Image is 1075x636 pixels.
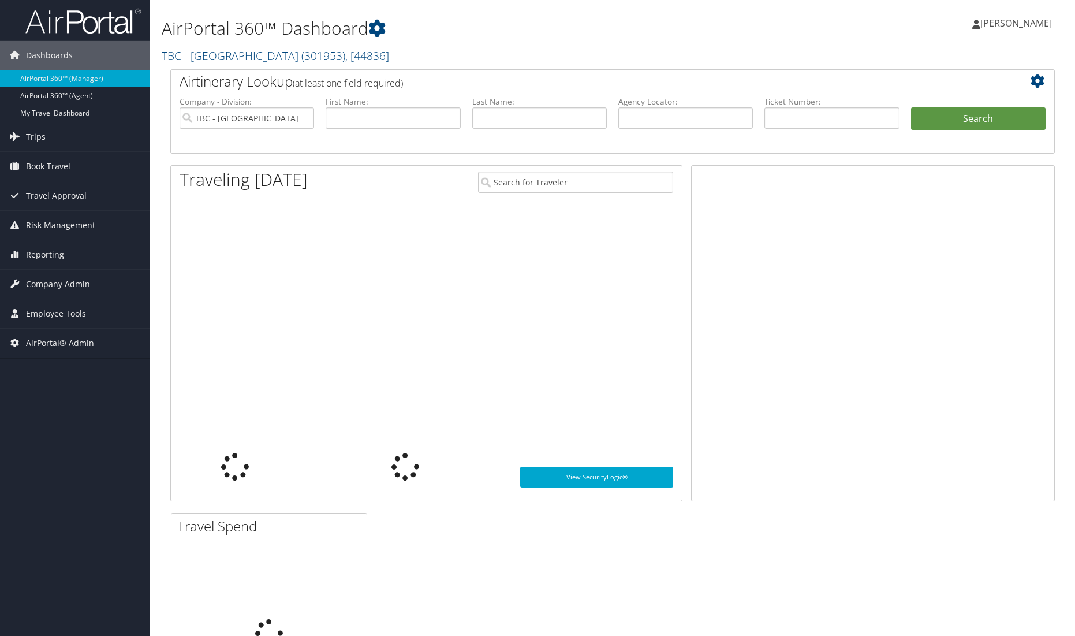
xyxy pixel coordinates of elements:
label: Ticket Number: [764,96,899,107]
button: Search [911,107,1046,131]
h2: Travel Spend [177,516,367,536]
a: TBC - [GEOGRAPHIC_DATA] [162,48,389,64]
span: Dashboards [26,41,73,70]
label: Agency Locator: [618,96,753,107]
img: airportal-logo.png [25,8,141,35]
span: (at least one field required) [293,77,403,90]
input: Search for Traveler [478,172,674,193]
label: Last Name: [472,96,607,107]
label: First Name: [326,96,460,107]
span: Travel Approval [26,181,87,210]
span: Risk Management [26,211,95,240]
h2: Airtinerary Lookup [180,72,972,91]
h1: AirPortal 360™ Dashboard [162,16,763,40]
span: , [ 44836 ] [345,48,389,64]
span: Trips [26,122,46,151]
label: Company - Division: [180,96,314,107]
span: ( 301953 ) [301,48,345,64]
h1: Traveling [DATE] [180,168,308,192]
span: AirPortal® Admin [26,329,94,358]
a: [PERSON_NAME] [972,6,1063,40]
span: [PERSON_NAME] [980,17,1052,29]
span: Reporting [26,240,64,269]
span: Book Travel [26,152,70,181]
span: Company Admin [26,270,90,299]
a: View SecurityLogic® [520,467,673,488]
span: Employee Tools [26,299,86,328]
